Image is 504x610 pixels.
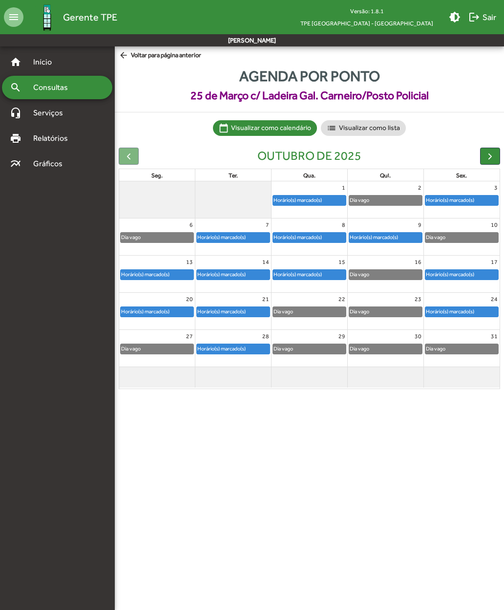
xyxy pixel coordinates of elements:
[413,256,423,268] a: 16 de outubro de 2025
[454,170,469,181] a: sexta-feira
[425,344,446,353] div: Dia vago
[10,107,21,119] mat-icon: headset_mic
[27,56,66,68] span: Início
[264,218,271,231] a: 7 de outubro de 2025
[260,330,271,343] a: 28 de outubro de 2025
[272,218,348,255] td: 8 de outubro de 2025
[489,293,500,305] a: 24 de outubro de 2025
[119,218,195,255] td: 6 de outubro de 2025
[219,123,229,133] mat-icon: calendar_today
[340,218,347,231] a: 8 de outubro de 2025
[197,307,246,316] div: Horário(s) marcado(s)
[121,270,170,279] div: Horário(s) marcado(s)
[327,123,336,133] mat-icon: list
[273,270,322,279] div: Horário(s) marcado(s)
[149,170,165,181] a: segunda-feira
[321,120,406,136] mat-chip: Visualizar como lista
[293,17,441,29] span: TPE [GEOGRAPHIC_DATA] - [GEOGRAPHIC_DATA]
[349,233,399,242] div: Horário(s) marcado(s)
[416,218,423,231] a: 9 de outubro de 2025
[423,292,500,329] td: 24 de outubro de 2025
[425,307,475,316] div: Horário(s) marcado(s)
[349,270,370,279] div: Dia vago
[119,50,131,61] mat-icon: arrow_back
[27,132,81,144] span: Relatórios
[195,218,272,255] td: 7 de outubro de 2025
[4,7,23,27] mat-icon: menu
[272,255,348,292] td: 15 de outubro de 2025
[413,293,423,305] a: 23 de outubro de 2025
[423,181,500,218] td: 3 de outubro de 2025
[260,256,271,268] a: 14 de outubro de 2025
[121,307,170,316] div: Horário(s) marcado(s)
[489,330,500,343] a: 31 de outubro de 2025
[336,330,347,343] a: 29 de outubro de 2025
[10,158,21,170] mat-icon: multiline_chart
[413,330,423,343] a: 30 de outubro de 2025
[184,293,195,305] a: 20 de outubro de 2025
[340,181,347,194] a: 1 de outubro de 2025
[423,329,500,367] td: 31 de outubro de 2025
[10,56,21,68] mat-icon: home
[489,256,500,268] a: 17 de outubro de 2025
[257,149,361,163] h2: outubro de 2025
[63,9,117,25] span: Gerente TPE
[272,329,348,367] td: 29 de outubro de 2025
[197,344,246,353] div: Horário(s) marcado(s)
[301,170,317,181] a: quarta-feira
[378,170,393,181] a: quinta-feira
[425,196,475,205] div: Horário(s) marcado(s)
[195,292,272,329] td: 21 de outubro de 2025
[272,181,348,218] td: 1 de outubro de 2025
[195,255,272,292] td: 14 de outubro de 2025
[347,218,423,255] td: 9 de outubro de 2025
[273,344,294,353] div: Dia vago
[336,293,347,305] a: 22 de outubro de 2025
[213,120,317,136] mat-chip: Visualizar como calendário
[349,344,370,353] div: Dia vago
[272,292,348,329] td: 22 de outubro de 2025
[347,329,423,367] td: 30 de outubro de 2025
[273,196,322,205] div: Horário(s) marcado(s)
[492,181,500,194] a: 3 de outubro de 2025
[260,293,271,305] a: 21 de outubro de 2025
[119,292,195,329] td: 20 de outubro de 2025
[464,8,500,26] button: Sair
[416,181,423,194] a: 2 de outubro de 2025
[119,329,195,367] td: 27 de outubro de 2025
[195,329,272,367] td: 28 de outubro de 2025
[23,1,117,33] a: Gerente TPE
[347,255,423,292] td: 16 de outubro de 2025
[27,82,81,93] span: Consultas
[468,8,496,26] span: Sair
[121,344,141,353] div: Dia vago
[293,5,441,17] div: Versão: 1.8.1
[449,11,461,23] mat-icon: brightness_medium
[31,1,63,33] img: Logo
[227,170,240,181] a: terça-feira
[347,181,423,218] td: 2 de outubro de 2025
[423,218,500,255] td: 10 de outubro de 2025
[349,307,370,316] div: Dia vago
[184,330,195,343] a: 27 de outubro de 2025
[336,256,347,268] a: 15 de outubro de 2025
[347,292,423,329] td: 23 de outubro de 2025
[27,107,76,119] span: Serviços
[468,11,480,23] mat-icon: logout
[423,255,500,292] td: 17 de outubro de 2025
[27,158,76,170] span: Gráficos
[119,255,195,292] td: 13 de outubro de 2025
[115,65,504,87] span: Agenda por ponto
[349,196,370,205] div: Dia vago
[10,132,21,144] mat-icon: print
[115,87,504,104] span: 25 de Março c/ Ladeira Gal. Carneiro/Posto Policial
[273,307,294,316] div: Dia vago
[188,218,195,231] a: 6 de outubro de 2025
[119,50,201,61] span: Voltar para página anterior
[121,233,141,242] div: Dia vago
[425,233,446,242] div: Dia vago
[425,270,475,279] div: Horário(s) marcado(s)
[184,256,195,268] a: 13 de outubro de 2025
[273,233,322,242] div: Horário(s) marcado(s)
[10,82,21,93] mat-icon: search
